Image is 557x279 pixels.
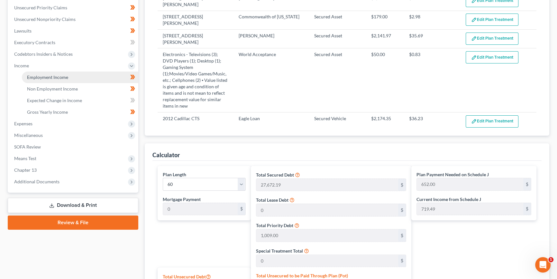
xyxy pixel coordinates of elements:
a: Download & Print [8,198,138,213]
label: Total Priority Debt [256,222,293,229]
iframe: Intercom live chat [535,257,551,273]
span: Expenses [14,121,32,126]
td: $36.23 [404,112,461,130]
span: Non Employment Income [27,86,78,91]
span: Means Test [14,156,36,161]
label: Plan Length [163,171,186,178]
div: Calculator [152,151,180,159]
td: Secured Asset [309,11,366,29]
input: 0.00 [256,179,398,191]
a: Unsecured Nonpriority Claims [9,14,138,25]
label: Current Income from Schedule J [416,196,481,203]
span: Executory Contracts [14,40,55,45]
span: Additional Documents [14,179,59,184]
span: 1 [548,257,553,262]
td: Commonwealth of [US_STATE] [233,11,309,29]
span: Unsecured Nonpriority Claims [14,16,76,22]
img: edit-pencil-c1479a1de80d8dea1e2430c2f745a3c6a07e9d7aa2eeffe225670001d78357a8.svg [471,17,477,23]
td: $2,141.97 [366,30,404,48]
span: Gross Yearly Income [27,109,68,115]
td: [STREET_ADDRESS][PERSON_NAME] [158,11,233,29]
td: [PERSON_NAME] [233,30,309,48]
div: $ [398,229,406,242]
button: Edit Plan Treatment [466,14,518,26]
td: Secured Asset [309,48,366,112]
input: 0.00 [256,255,398,267]
label: Plan Payment Needed on Schedule J [416,171,489,178]
input: 0.00 [417,203,523,215]
a: Lawsuits [9,25,138,37]
img: edit-pencil-c1479a1de80d8dea1e2430c2f745a3c6a07e9d7aa2eeffe225670001d78357a8.svg [471,36,477,41]
td: $2.98 [404,11,461,29]
span: Chapter 13 [14,167,37,173]
input: 0.00 [256,229,398,242]
div: $ [523,178,531,190]
label: Total Secured Debt [256,171,294,178]
td: World Acceptance [233,48,309,112]
button: Edit Plan Treatment [466,51,518,63]
input: 0.00 [417,178,523,190]
label: Total Unsecured to be Paid Through Plan (Pot) [256,272,348,279]
div: $ [398,179,406,191]
div: $ [398,255,406,267]
div: $ [238,203,245,215]
span: Expected Change in Income [27,98,82,103]
td: $0.83 [404,48,461,112]
td: 2012 Cadillac CTS [158,112,233,130]
a: Non Employment Income [22,83,138,95]
span: Lawsuits [14,28,32,34]
label: Mortgage Payment [163,196,201,203]
img: edit-pencil-c1479a1de80d8dea1e2430c2f745a3c6a07e9d7aa2eeffe225670001d78357a8.svg [471,55,477,60]
td: Eagle Loan [233,112,309,130]
td: Secured Asset [309,30,366,48]
button: Edit Plan Treatment [466,115,518,128]
label: Special Treatment Total [256,247,303,254]
td: $50.00 [366,48,404,112]
a: Review & File [8,216,138,230]
a: Expected Change in Income [22,95,138,106]
div: $ [398,204,406,216]
a: Employment Income [22,72,138,83]
a: Unsecured Priority Claims [9,2,138,14]
input: 0.00 [163,203,238,215]
td: $179.00 [366,11,404,29]
a: SOFA Review [9,141,138,153]
a: Executory Contracts [9,37,138,48]
td: [STREET_ADDRESS][PERSON_NAME] [158,30,233,48]
label: Total Lease Debt [256,197,288,203]
span: Employment Income [27,74,68,80]
td: Electronics - Televisions (3); DVD Players (1); Desktop (1); Gaming System (1);Movies/Video Games... [158,48,233,112]
span: Unsecured Priority Claims [14,5,67,10]
span: SOFA Review [14,144,41,149]
div: $ [523,203,531,215]
button: Edit Plan Treatment [466,33,518,45]
span: Codebtors Insiders & Notices [14,51,73,57]
td: $2,174.35 [366,112,404,130]
a: Gross Yearly Income [22,106,138,118]
td: Secured Vehicle [309,112,366,130]
span: Miscellaneous [14,132,43,138]
img: edit-pencil-c1479a1de80d8dea1e2430c2f745a3c6a07e9d7aa2eeffe225670001d78357a8.svg [471,119,477,124]
input: 0.00 [256,204,398,216]
td: $35.69 [404,30,461,48]
span: Income [14,63,29,68]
